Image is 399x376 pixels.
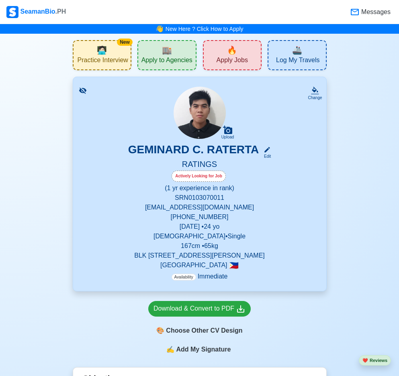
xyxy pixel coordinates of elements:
[83,260,317,270] p: [GEOGRAPHIC_DATA]
[83,241,317,251] p: 167 cm • 65 kg
[83,232,317,241] p: [DEMOGRAPHIC_DATA] • Single
[83,212,317,222] p: [PHONE_NUMBER]
[308,95,322,101] div: Change
[83,193,317,203] p: SRN 0103070011
[117,39,133,46] div: New
[83,183,317,193] p: (1 yr experience in rank)
[172,274,196,280] span: Availability
[55,8,66,15] span: .PH
[260,153,271,159] div: Edit
[162,44,172,56] span: agencies
[83,203,317,212] p: [EMAIL_ADDRESS][DOMAIN_NAME]
[229,262,239,269] span: 🇵🇭
[153,304,246,314] div: Download & Convert to PDF
[166,26,243,32] a: New Here ? Click How to Apply
[166,345,174,354] span: sign
[6,6,18,18] img: Logo
[359,355,391,366] button: heartReviews
[174,345,232,354] span: Add My Signature
[172,272,228,281] p: Immediate
[360,7,391,17] span: Messages
[276,56,319,66] span: Log My Travels
[97,44,107,56] span: interview
[227,44,237,56] span: new
[148,323,251,338] div: Choose Other CV Design
[156,326,164,335] span: paint
[141,56,192,66] span: Apply to Agencies
[83,159,317,171] h5: RATINGS
[292,44,302,56] span: travel
[155,23,165,35] span: bell
[221,135,234,140] div: Upload
[362,358,368,363] span: heart
[83,222,317,232] p: [DATE] • 24 yo
[217,56,248,66] span: Apply Jobs
[172,171,226,182] div: Actively Looking for Job
[6,6,66,18] div: SeamanBio
[128,143,259,159] h3: GEMINARD C. RATERTA
[148,301,251,317] a: Download & Convert to PDF
[83,251,317,260] p: BLK [STREET_ADDRESS][PERSON_NAME]
[78,56,128,66] span: Practice Interview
